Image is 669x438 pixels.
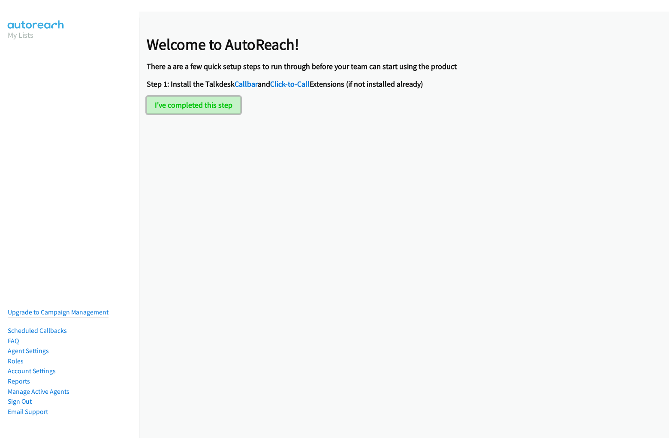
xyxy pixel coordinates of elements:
a: Click-to-Call [270,79,310,89]
a: Callbar [235,79,258,89]
button: I've completed this step [147,97,241,114]
h4: Step 1: Install the Talkdesk and Extensions (if not installed already) [147,79,457,89]
a: Reports [8,377,30,385]
a: Scheduled Callbacks [8,326,67,335]
a: Upgrade to Campaign Management [8,308,108,316]
a: FAQ [8,337,19,345]
a: Email Support [8,408,48,416]
a: Account Settings [8,367,56,375]
a: Agent Settings [8,347,49,355]
a: My Lists [8,30,33,40]
a: Sign Out [8,397,32,405]
a: Manage Active Agents [8,387,69,396]
h1: Welcome to AutoReach! [147,35,457,54]
a: Roles [8,357,24,365]
h4: There a are a few quick setup steps to run through before your team can start using the product [147,62,457,72]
